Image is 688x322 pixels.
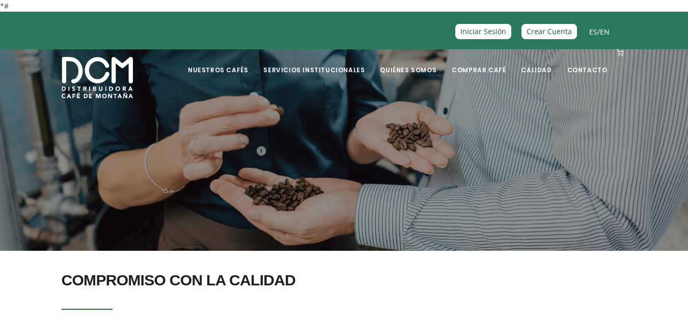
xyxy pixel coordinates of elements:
[521,24,577,39] a: Crear Cuenta
[600,27,610,37] a: EN
[589,26,610,38] span: /
[374,50,443,74] a: Quiénes Somos
[182,50,254,74] a: Nuestros Cafés
[455,24,511,39] a: Iniciar Sesión
[515,50,558,74] a: Calidad
[446,50,512,74] a: Comprar Café
[62,266,627,295] h2: COMPROMISO CON LA CALIDAD
[257,50,371,74] a: Servicios Institucionales
[561,50,614,74] a: Contacto
[589,27,597,37] a: ES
